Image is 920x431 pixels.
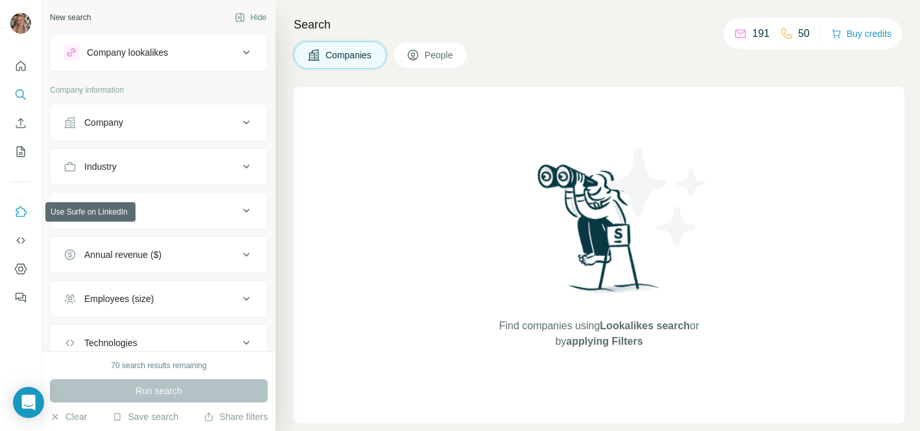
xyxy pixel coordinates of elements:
[51,195,267,226] button: HQ location
[566,336,643,347] span: applying Filters
[294,16,904,34] h4: Search
[752,26,770,41] p: 191
[87,46,168,59] div: Company lookalikes
[112,410,178,423] button: Save search
[51,151,267,182] button: Industry
[51,37,267,68] button: Company lookalikes
[325,49,373,62] span: Companies
[10,54,31,78] button: Quick start
[10,229,31,252] button: Use Surfe API
[10,140,31,163] button: My lists
[10,257,31,281] button: Dashboard
[495,318,703,349] span: Find companies using or by
[51,283,267,314] button: Employees (size)
[204,410,268,423] button: Share filters
[532,161,666,305] img: Surfe Illustration - Woman searching with binoculars
[10,286,31,309] button: Feedback
[84,116,123,129] div: Company
[831,25,891,43] button: Buy credits
[84,204,132,217] div: HQ location
[600,320,690,331] span: Lookalikes search
[50,84,268,96] p: Company information
[226,8,276,27] button: Hide
[50,410,87,423] button: Clear
[51,107,267,138] button: Company
[425,49,454,62] span: People
[10,83,31,106] button: Search
[84,336,137,349] div: Technologies
[599,139,716,255] img: Surfe Illustration - Stars
[84,292,154,305] div: Employees (size)
[10,200,31,224] button: Use Surfe on LinkedIn
[51,327,267,358] button: Technologies
[51,239,267,270] button: Annual revenue ($)
[13,387,44,418] div: Open Intercom Messenger
[10,111,31,135] button: Enrich CSV
[50,12,91,23] div: New search
[798,26,810,41] p: 50
[84,248,161,261] div: Annual revenue ($)
[10,13,31,34] img: Avatar
[111,360,206,371] div: 70 search results remaining
[84,160,117,173] div: Industry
